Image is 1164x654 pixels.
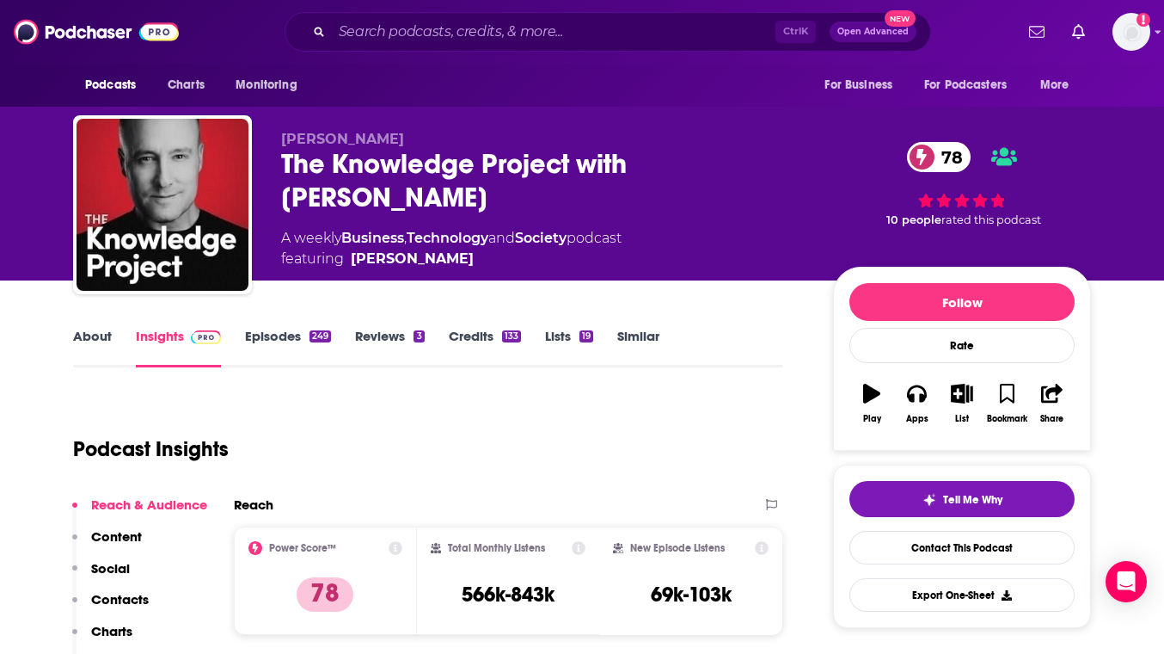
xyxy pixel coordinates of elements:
[906,414,928,424] div: Apps
[837,28,909,36] span: Open Advanced
[404,230,407,246] span: ,
[984,373,1029,435] button: Bookmark
[922,493,936,507] img: tell me why sparkle
[73,69,158,102] button: open menu
[224,69,319,102] button: open menu
[617,328,659,367] a: Similar
[448,542,545,554] h2: Total Monthly Listens
[1136,13,1150,27] svg: Add a profile image
[281,131,404,147] span: [PERSON_NAME]
[245,328,331,367] a: Episodes249
[488,230,515,246] span: and
[1028,69,1091,102] button: open menu
[894,373,939,435] button: Apps
[1022,17,1051,46] a: Show notifications dropdown
[91,528,142,545] p: Content
[1040,414,1063,424] div: Share
[72,497,207,528] button: Reach & Audience
[1065,17,1092,46] a: Show notifications dropdown
[91,623,132,639] p: Charts
[515,230,567,246] a: Society
[849,328,1075,363] div: Rate
[85,73,136,97] span: Podcasts
[913,69,1032,102] button: open menu
[849,373,894,435] button: Play
[502,330,521,342] div: 133
[281,228,622,269] div: A weekly podcast
[72,528,142,560] button: Content
[91,560,130,577] p: Social
[355,328,424,367] a: Reviews3
[775,21,816,43] span: Ctrl K
[943,493,1002,507] span: Tell Me Why
[414,330,424,342] div: 3
[1112,13,1150,51] img: User Profile
[885,10,916,27] span: New
[1112,13,1150,51] button: Show profile menu
[941,213,1041,226] span: rated this podcast
[449,328,521,367] a: Credits133
[940,373,984,435] button: List
[168,73,205,97] span: Charts
[341,230,404,246] a: Business
[849,481,1075,517] button: tell me why sparkleTell Me Why
[812,69,914,102] button: open menu
[91,497,207,513] p: Reach & Audience
[824,73,892,97] span: For Business
[886,213,941,226] span: 10 people
[1112,13,1150,51] span: Logged in as hannah.bishop
[863,414,881,424] div: Play
[332,18,775,46] input: Search podcasts, credits, & more...
[462,582,554,608] h3: 566k-843k
[579,330,593,342] div: 19
[73,436,229,462] h1: Podcast Insights
[830,22,916,42] button: Open AdvancedNew
[156,69,215,102] a: Charts
[849,531,1075,565] a: Contact This Podcast
[191,330,221,344] img: Podchaser Pro
[285,12,931,52] div: Search podcasts, credits, & more...
[630,542,725,554] h2: New Episode Listens
[924,142,971,172] span: 78
[351,249,474,269] a: Shane Parrish
[297,577,353,612] p: 78
[955,414,969,424] div: List
[907,142,971,172] a: 78
[651,582,732,608] h3: 69k-103k
[1106,561,1147,602] div: Open Intercom Messenger
[833,131,1091,238] div: 78 10 peoplerated this podcast
[1040,73,1069,97] span: More
[849,283,1075,321] button: Follow
[72,591,149,623] button: Contacts
[14,15,179,48] img: Podchaser - Follow, Share and Rate Podcasts
[269,542,336,554] h2: Power Score™
[407,230,488,246] a: Technology
[545,328,593,367] a: Lists19
[987,414,1027,424] div: Bookmark
[91,591,149,608] p: Contacts
[77,119,248,291] img: The Knowledge Project with Shane Parrish
[1030,373,1075,435] button: Share
[136,328,221,367] a: InsightsPodchaser Pro
[72,560,130,592] button: Social
[924,73,1007,97] span: For Podcasters
[281,249,622,269] span: featuring
[309,330,331,342] div: 249
[236,73,297,97] span: Monitoring
[234,497,273,513] h2: Reach
[73,328,112,367] a: About
[849,578,1075,612] button: Export One-Sheet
